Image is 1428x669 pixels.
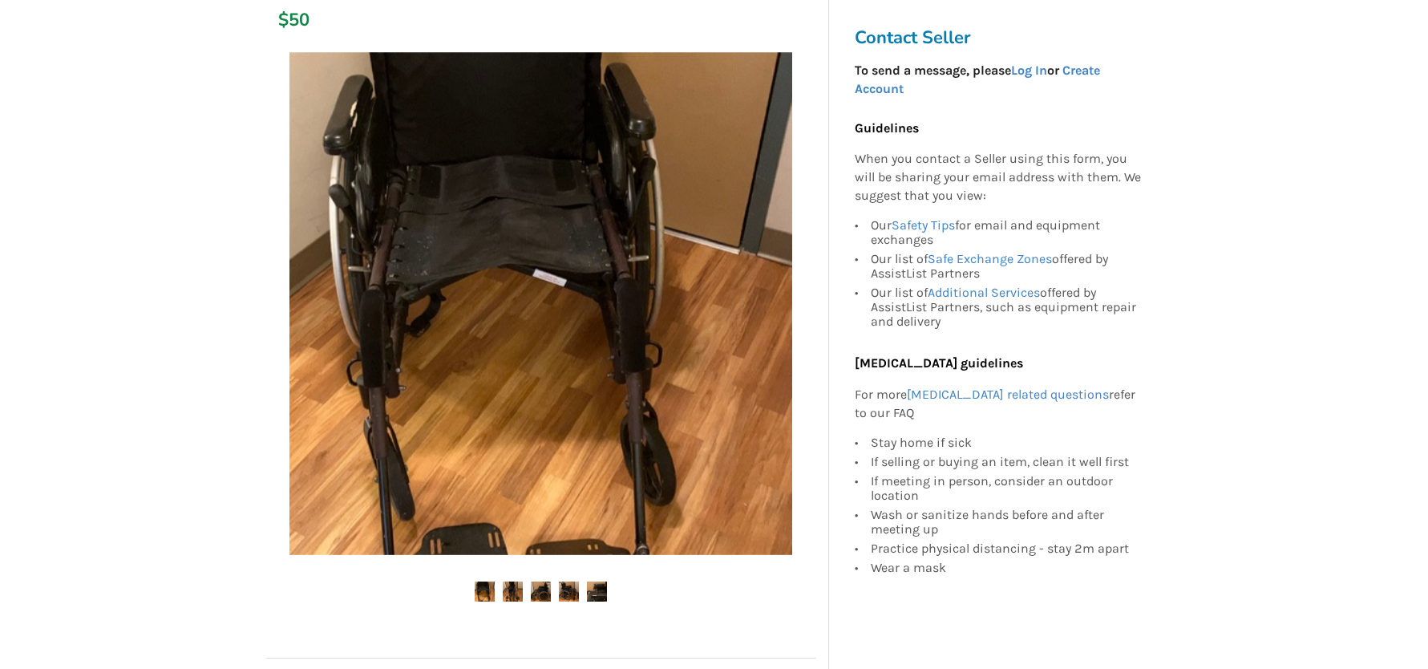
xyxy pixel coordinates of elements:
a: Safety Tips [892,217,955,233]
p: For more refer to our FAQ [855,386,1142,423]
img: wheelchair -wheelchair-mobility-surrey-assistlist-listing [503,582,523,602]
img: wheelchair -wheelchair-mobility-surrey-assistlist-listing [475,582,495,602]
div: $50 [278,9,287,31]
p: When you contact a Seller using this form, you will be sharing your email address with them. We s... [855,151,1142,206]
a: Safe Exchange Zones [928,251,1052,266]
div: Practice physical distancing - stay 2m apart [871,539,1142,558]
b: Guidelines [855,120,919,136]
div: Our list of offered by AssistList Partners, such as equipment repair and delivery [871,283,1142,329]
div: Stay home if sick [871,436,1142,452]
div: If meeting in person, consider an outdoor location [871,472,1142,505]
img: wheelchair -wheelchair-mobility-surrey-assistlist-listing [531,582,551,602]
b: [MEDICAL_DATA] guidelines [855,355,1023,371]
a: Log In [1011,63,1047,78]
a: Additional Services [928,285,1040,300]
img: wheelchair -wheelchair-mobility-surrey-assistlist-listing [587,582,607,602]
div: Wash or sanitize hands before and after meeting up [871,505,1142,539]
h3: Contact Seller [855,26,1150,49]
img: wheelchair -wheelchair-mobility-surrey-assistlist-listing [559,582,579,602]
a: [MEDICAL_DATA] related questions [907,387,1109,402]
strong: To send a message, please or [855,63,1100,96]
div: If selling or buying an item, clean it well first [871,452,1142,472]
div: Wear a mask [871,558,1142,575]
div: Our for email and equipment exchanges [871,218,1142,249]
div: Our list of offered by AssistList Partners [871,249,1142,283]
